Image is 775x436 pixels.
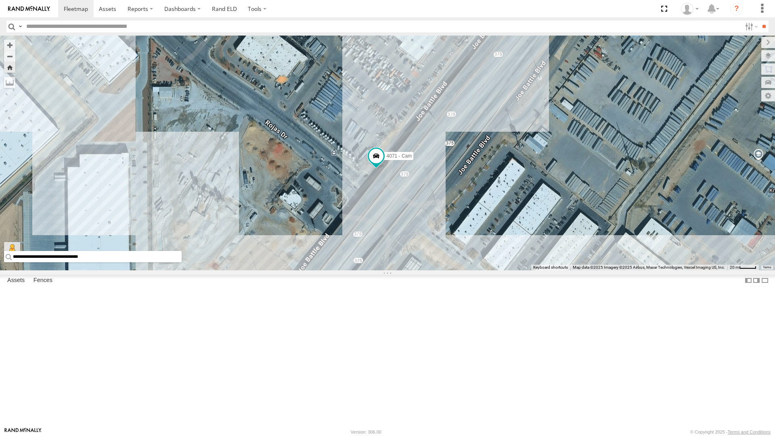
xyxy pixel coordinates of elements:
div: © Copyright 2025 - [690,430,771,434]
button: Zoom out [4,51,15,62]
button: Zoom in [4,40,15,51]
a: Visit our Website [4,428,42,436]
span: Map data ©2025 Imagery ©2025 Airbus, Maxar Technologies, Vexcel Imaging US, Inc. [573,265,725,270]
button: Zoom Home [4,62,15,73]
label: Dock Summary Table to the Right [752,275,760,286]
img: rand-logo.svg [8,6,50,12]
span: 4071 - Cam [387,153,412,159]
label: Map Settings [761,90,775,101]
label: Hide Summary Table [761,275,769,286]
label: Search Query [17,21,23,32]
label: Assets [3,275,29,286]
button: Keyboard shortcuts [533,265,568,270]
label: Measure [4,77,15,88]
a: Terms and Conditions [728,430,771,434]
a: Terms [763,266,771,269]
label: Fences [29,275,57,286]
button: Drag Pegman onto the map to open Street View [4,242,20,258]
i: ? [730,2,743,15]
label: Search Filter Options [742,21,759,32]
div: Armando Sotelo [678,3,702,15]
label: Dock Summary Table to the Left [744,275,752,286]
div: Version: 306.00 [351,430,381,434]
button: Map Scale: 20 m per 39 pixels [727,265,759,270]
span: 20 m [730,265,739,270]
